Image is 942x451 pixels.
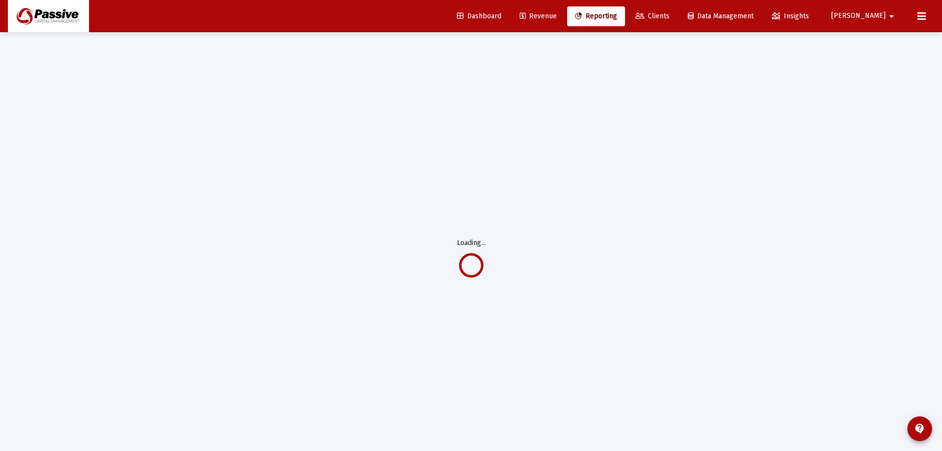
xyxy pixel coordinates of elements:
[457,12,501,20] span: Dashboard
[688,12,754,20] span: Data Management
[520,12,557,20] span: Revenue
[819,6,909,26] button: [PERSON_NAME]
[15,6,82,26] img: Dashboard
[512,6,565,26] a: Revenue
[831,12,886,20] span: [PERSON_NAME]
[567,6,625,26] a: Reporting
[772,12,809,20] span: Insights
[575,12,617,20] span: Reporting
[449,6,509,26] a: Dashboard
[635,12,670,20] span: Clients
[764,6,817,26] a: Insights
[628,6,677,26] a: Clients
[680,6,762,26] a: Data Management
[886,6,897,26] mat-icon: arrow_drop_down
[914,423,926,435] mat-icon: contact_support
